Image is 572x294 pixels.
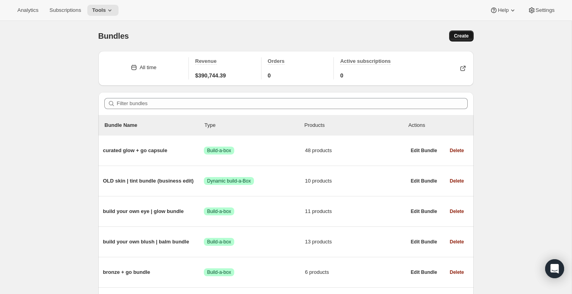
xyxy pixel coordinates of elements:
button: Delete [445,206,469,217]
button: Delete [445,236,469,247]
span: build your own blush | balm bundle [103,238,204,246]
span: Build-a-box [207,239,231,245]
span: Edit Bundle [411,269,437,275]
button: Edit Bundle [406,145,442,156]
span: Build-a-box [207,269,231,275]
span: Dynamic build-a-Box [207,178,251,184]
span: Edit Bundle [411,147,437,154]
input: Filter bundles [117,98,468,109]
span: 48 products [305,147,406,155]
button: Edit Bundle [406,267,442,278]
p: Bundle Name [105,121,205,129]
span: Delete [450,147,464,154]
div: All time [139,64,156,72]
div: Type [205,121,305,129]
span: Edit Bundle [411,178,437,184]
button: Help [485,5,521,16]
button: Create [449,30,473,41]
span: 11 products [305,207,406,215]
span: Edit Bundle [411,239,437,245]
span: bronze + go bundle [103,268,204,276]
span: Revenue [195,58,216,64]
span: Create [454,33,469,39]
span: Edit Bundle [411,208,437,215]
span: build your own eye | glow bundle [103,207,204,215]
button: Settings [523,5,559,16]
button: Delete [445,145,469,156]
span: curated glow + go capsule [103,147,204,155]
span: $390,744.39 [195,72,226,79]
span: Analytics [17,7,38,13]
span: Help [498,7,508,13]
span: Delete [450,208,464,215]
div: Open Intercom Messenger [545,259,564,278]
button: Tools [87,5,119,16]
span: Bundles [98,32,129,40]
span: 0 [268,72,271,79]
span: Subscriptions [49,7,81,13]
div: Actions [408,121,467,129]
span: 13 products [305,238,406,246]
span: 0 [340,72,343,79]
span: Settings [536,7,555,13]
span: Orders [268,58,285,64]
button: Edit Bundle [406,175,442,187]
button: Edit Bundle [406,206,442,217]
button: Subscriptions [45,5,86,16]
span: Build-a-box [207,147,231,154]
span: Tools [92,7,106,13]
button: Edit Bundle [406,236,442,247]
button: Delete [445,267,469,278]
span: 10 products [305,177,406,185]
button: Analytics [13,5,43,16]
span: Active subscriptions [340,58,391,64]
span: Delete [450,178,464,184]
span: Delete [450,239,464,245]
span: Delete [450,269,464,275]
span: 6 products [305,268,406,276]
button: Delete [445,175,469,187]
span: Build-a-box [207,208,231,215]
span: OLD skin | tint bundle (business edit) [103,177,204,185]
div: Products [305,121,405,129]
